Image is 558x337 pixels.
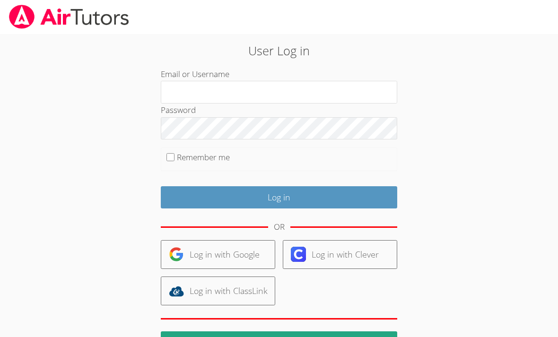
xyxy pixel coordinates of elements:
label: Email or Username [161,69,229,79]
input: Log in [161,186,397,208]
img: classlink-logo-d6bb404cc1216ec64c9a2012d9dc4662098be43eaf13dc465df04b49fa7ab582.svg [169,284,184,299]
a: Log in with Clever [283,240,397,269]
h2: User Log in [128,42,429,60]
a: Log in with Google [161,240,275,269]
label: Remember me [177,152,230,163]
img: google-logo-50288ca7cdecda66e5e0955fdab243c47b7ad437acaf1139b6f446037453330a.svg [169,247,184,262]
img: clever-logo-6eab21bc6e7a338710f1a6ff85c0baf02591cd810cc4098c63d3a4b26e2feb20.svg [291,247,306,262]
img: airtutors_banner-c4298cdbf04f3fff15de1276eac7730deb9818008684d7c2e4769d2f7ddbe033.png [8,5,130,29]
div: OR [274,220,285,234]
label: Password [161,104,196,115]
a: Log in with ClassLink [161,277,275,305]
